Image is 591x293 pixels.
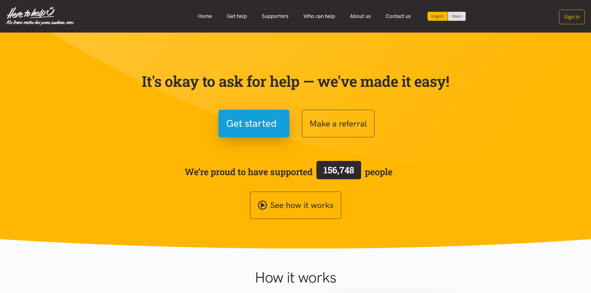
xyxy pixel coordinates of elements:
a: Supporters [254,10,296,23]
a: Contact us [378,10,418,23]
a: About us [343,10,378,23]
h1: How it works [194,269,397,286]
button: Make a referral [302,110,374,137]
a: Home [190,10,219,23]
div: Current language [428,12,448,21]
a: 156,748 [313,160,365,184]
span: 156,748 [324,164,354,176]
a: See how it works [250,192,341,219]
span: Get started [226,116,277,131]
p: It's okay to ask for help — we've made it easy! [141,72,451,90]
img: Home [6,7,74,25]
button: Sign in [559,10,585,24]
div: Language toggle [428,12,466,21]
a: Get help [219,10,254,23]
button: Get started [218,110,289,137]
a: Who can help [296,10,343,23]
a: Switch to Te Reo Māori [448,12,466,21]
span: We’re proud to have supported people [185,160,392,184]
